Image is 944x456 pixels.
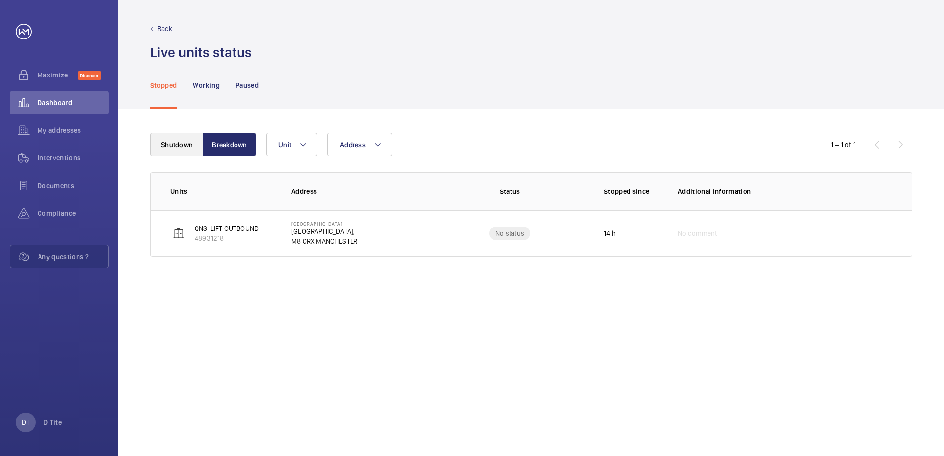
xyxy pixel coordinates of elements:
[831,140,856,150] div: 1 – 1 of 1
[678,187,892,196] p: Additional information
[38,98,109,108] span: Dashboard
[236,80,259,90] p: Paused
[604,228,616,238] p: 14 h
[22,418,30,427] p: DT
[678,228,717,238] span: No comment
[43,418,62,427] p: D Tite
[203,133,256,156] button: Breakdown
[291,221,357,227] p: [GEOGRAPHIC_DATA]
[38,252,108,262] span: Any questions ?
[78,71,101,80] span: Discover
[604,187,662,196] p: Stopped since
[193,80,219,90] p: Working
[291,187,432,196] p: Address
[327,133,392,156] button: Address
[170,187,275,196] p: Units
[157,24,172,34] p: Back
[38,125,109,135] span: My addresses
[278,141,291,149] span: Unit
[266,133,317,156] button: Unit
[150,80,177,90] p: Stopped
[38,208,109,218] span: Compliance
[195,224,259,233] p: QNS-LIFT OUTBOUND
[291,227,357,236] p: [GEOGRAPHIC_DATA],
[340,141,366,149] span: Address
[173,228,185,239] img: elevator.svg
[38,153,109,163] span: Interventions
[195,233,259,243] p: 48931218
[150,133,203,156] button: Shutdown
[38,70,78,80] span: Maximize
[495,228,524,238] p: No status
[291,236,357,246] p: M8 0RX MANCHESTER
[150,43,252,62] h1: Live units status
[38,181,109,190] span: Documents
[438,187,581,196] p: Status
